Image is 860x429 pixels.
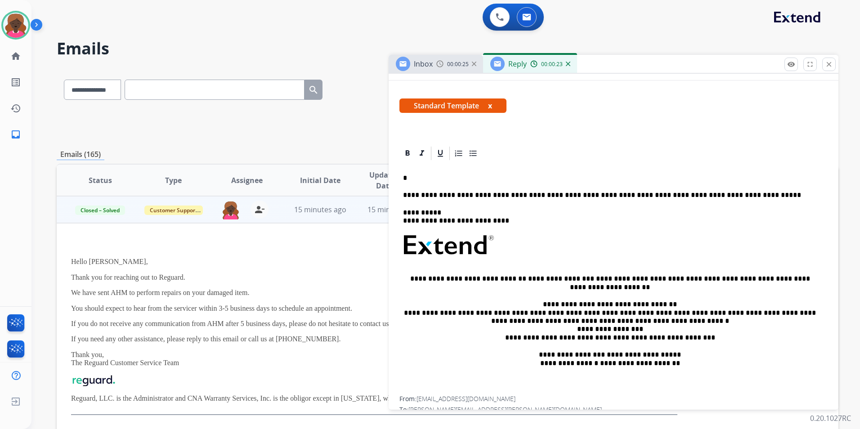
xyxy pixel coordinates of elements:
span: Reply [508,59,527,69]
span: Status [89,175,112,186]
mat-icon: history [10,103,21,114]
span: Assignee [231,175,263,186]
div: To: [399,405,828,414]
p: If you need any other assistance, please reply to this email or call us at [PHONE_NUMBER]. [71,335,677,343]
img: agent-avatar [222,201,240,219]
span: Updated Date [364,170,405,191]
mat-icon: list_alt [10,77,21,88]
span: 00:00:23 [541,61,563,68]
mat-icon: close [825,60,833,68]
mat-icon: person_remove [254,204,265,215]
span: Closed – Solved [75,206,125,215]
p: We have sent AHM to perform repairs on your damaged item. [71,289,677,297]
span: Type [165,175,182,186]
div: Bold [401,147,414,160]
mat-icon: fullscreen [806,60,814,68]
button: x [488,100,492,111]
div: Underline [434,147,447,160]
mat-icon: inbox [10,129,21,140]
span: [EMAIL_ADDRESS][DOMAIN_NAME] [417,394,515,403]
p: Emails (165) [57,149,104,160]
span: Initial Date [300,175,340,186]
p: You should expect to hear from the servicer within 3-5 business days to schedule an appointment. [71,304,677,313]
p: Thank you for reaching out to Reguard. [71,273,677,282]
p: Reguard, LLC. is the Administrator and CNA Warranty Services, Inc. is the obligor except in [US_S... [71,394,677,402]
div: Italic [415,147,429,160]
p: If you do not receive any communication from AHM after 5 business days, please do not hesitate to... [71,320,677,328]
p: Thank you, The Reguard Customer Service Team [71,351,677,367]
img: avatar [3,13,28,38]
mat-icon: remove_red_eye [787,60,795,68]
div: Ordered List [452,147,466,160]
span: Inbox [414,59,433,69]
img: Reguard+Logotype+Color_WBG_S.png [71,375,116,387]
span: [PERSON_NAME][EMAIL_ADDRESS][PERSON_NAME][DOMAIN_NAME] [408,405,602,414]
h2: Emails [57,40,838,58]
p: Hello [PERSON_NAME], [71,258,677,266]
span: 15 minutes ago [294,205,346,214]
span: Standard Template [399,98,506,113]
div: Bullet List [466,147,480,160]
div: From: [399,394,828,403]
span: Customer Support [144,206,203,215]
p: 0.20.1027RC [810,413,851,424]
mat-icon: search [308,85,319,95]
mat-icon: home [10,51,21,62]
span: 15 minutes ago [367,205,420,214]
span: 00:00:25 [447,61,469,68]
